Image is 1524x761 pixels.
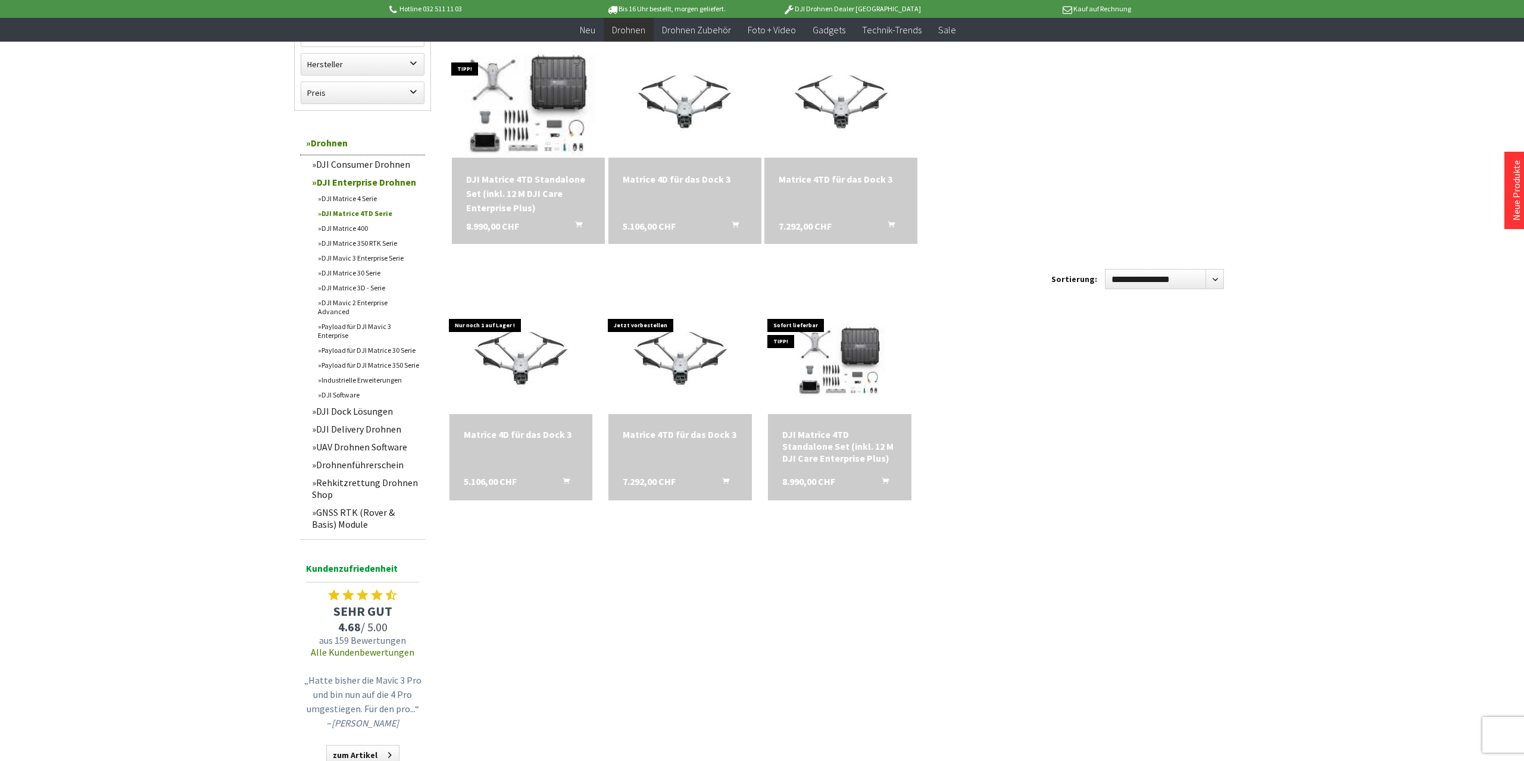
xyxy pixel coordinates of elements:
img: Matrice 4D für das Dock 3 [449,307,592,414]
button: In den Warenkorb [873,219,902,234]
a: DJI Dock Lösungen [306,402,425,420]
a: DJI Mavic 2 Enterprise Advanced [312,295,425,319]
span: aus 159 Bewertungen [300,634,425,646]
a: Neue Produkte [1510,160,1522,221]
a: Drohnen [300,131,425,155]
div: DJI Matrice 4TD Standalone Set (inkl. 12 M DJI Care Enterprise Plus) [782,428,897,464]
p: „Hatte bisher die Mavic 3 Pro und bin nun auf die 4 Pro umgestiegen. Für den pro...“ – [303,673,422,730]
a: DJI Matrice 4TD Serie [312,206,425,221]
a: Foto + Video [739,18,804,42]
span: 5.106,00 CHF [464,475,517,487]
span: Gadgets [813,24,845,36]
a: DJI Matrice 350 RTK Serie [312,236,425,250]
button: In den Warenkorb [717,219,746,234]
a: DJI Mavic 3 Enterprise Serie [312,250,425,265]
a: DJI Matrice 4 Serie [312,191,425,206]
span: Technik-Trends [862,24,922,36]
a: Matrice 4D für das Dock 3 5.106,00 CHF In den Warenkorb [464,428,579,440]
a: DJI Enterprise Drohnen [306,173,425,191]
label: Sortierung: [1051,270,1097,289]
p: Bis 16 Uhr bestellt, morgen geliefert. [573,2,758,16]
span: Kundenzufriedenheit [306,560,419,583]
a: Rehkitzrettung Drohnen Shop [306,474,425,503]
span: / 5.00 [300,619,425,634]
span: Neu [580,24,595,36]
span: Foto + Video [748,24,796,36]
img: DJI Matrice 4TD Standalone Set (inkl. 12 M DJI Care Enterprise Plus) [768,309,911,412]
a: DJI Matrice 400 [312,221,425,236]
div: Matrice 4D für das Dock 3 [464,428,579,440]
span: 5.106,00 CHF [623,219,676,233]
a: DJI Delivery Drohnen [306,420,425,438]
div: DJI Matrice 4TD Standalone Set (inkl. 12 M DJI Care Enterprise Plus) [466,172,591,215]
a: Sale [930,18,964,42]
a: UAV Drohnen Software [306,438,425,456]
a: Drohnen [604,18,654,42]
span: 7.292,00 CHF [623,475,676,487]
span: 7.292,00 CHF [779,219,832,233]
label: Preis [301,82,424,104]
span: Sale [938,24,956,36]
a: Matrice 4TD für das Dock 3 7.292,00 CHF In den Warenkorb [779,172,903,186]
a: DJI Matrice 4TD Standalone Set (inkl. 12 M DJI Care Enterprise Plus) 8.990,00 CHF In den Warenkorb [466,172,591,215]
button: In den Warenkorb [561,219,589,234]
a: Payload für DJI Mavic 3 Enterprise [312,319,425,343]
a: Matrice 4TD für das Dock 3 7.292,00 CHF In den Warenkorb [623,428,738,440]
a: Gadgets [804,18,854,42]
div: Matrice 4TD für das Dock 3 [779,172,903,186]
button: In den Warenkorb [548,475,577,491]
a: DJI Consumer Drohnen [306,155,425,173]
a: DJI Matrice 3D - Serie [312,280,425,295]
em: [PERSON_NAME] [332,717,399,729]
a: Payload für DJI Matrice 30 Serie [312,343,425,358]
a: GNSS RTK (Rover & Basis) Module [306,503,425,533]
label: Hersteller [301,54,424,75]
a: Payload für DJI Matrice 350 Serie [312,358,425,372]
a: Alle Kundenbewertungen [311,646,414,658]
a: DJI Matrice 30 Serie [312,265,425,280]
img: Matrice 4TD für das Dock 3 [770,51,913,158]
a: Matrice 4D für das Dock 3 5.106,00 CHF In den Warenkorb [623,172,747,186]
button: In den Warenkorb [708,475,736,491]
a: Neu [571,18,604,42]
span: Drohnen Zubehör [662,24,731,36]
p: Kauf auf Rechnung [945,2,1130,16]
span: 4.68 [338,619,361,634]
span: SEHR GUT [300,603,425,619]
div: Matrice 4D für das Dock 3 [623,172,747,186]
span: Drohnen [612,24,645,36]
a: DJI Matrice 4TD Standalone Set (inkl. 12 M DJI Care Enterprise Plus) 8.990,00 CHF In den Warenkorb [782,428,897,464]
p: Hotline 032 511 11 03 [387,2,573,16]
button: In den Warenkorb [867,475,896,491]
div: Matrice 4TD für das Dock 3 [623,428,738,440]
a: DJI Software [312,387,425,402]
a: Technik-Trends [854,18,930,42]
a: Industrielle Erweiterungen [312,372,425,387]
span: 8.990,00 CHF [466,219,519,233]
a: Drohnenführerschein [306,456,425,474]
img: Matrice 4TD für das Dock 3 [609,307,752,414]
img: Matrice 4D für das Dock 3 [613,51,756,158]
a: Drohnen Zubehör [654,18,739,42]
span: 8.990,00 CHF [782,475,835,487]
img: DJI Matrice 4TD Standalone Set (inkl. 12 M DJI Care Enterprise Plus) [424,29,633,179]
p: DJI Drohnen Dealer [GEOGRAPHIC_DATA] [759,2,945,16]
